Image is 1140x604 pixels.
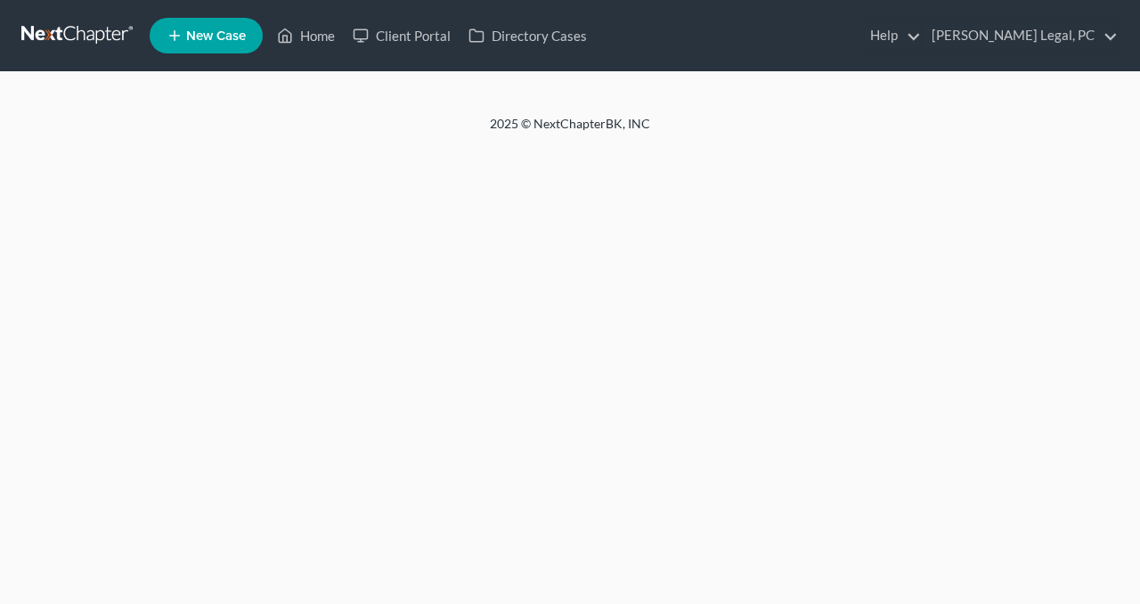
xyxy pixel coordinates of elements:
[923,20,1118,52] a: [PERSON_NAME] Legal, PC
[62,115,1078,147] div: 2025 © NextChapterBK, INC
[344,20,460,52] a: Client Portal
[150,18,263,53] new-legal-case-button: New Case
[460,20,596,52] a: Directory Cases
[268,20,344,52] a: Home
[861,20,921,52] a: Help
